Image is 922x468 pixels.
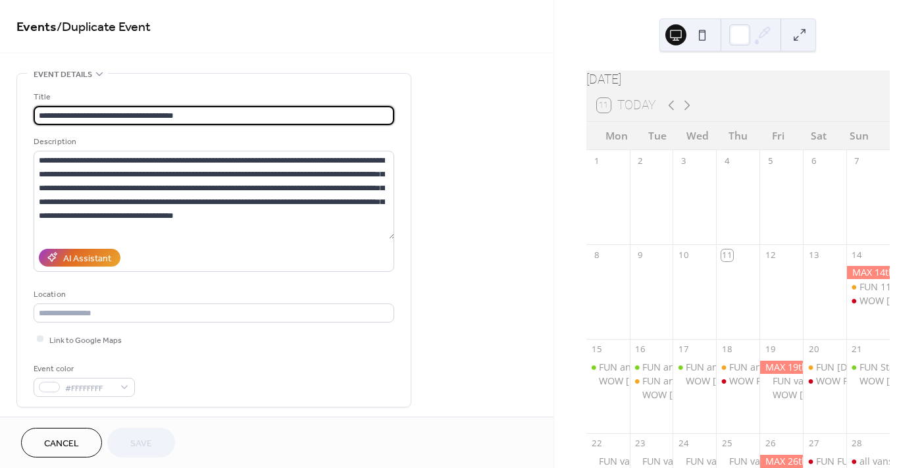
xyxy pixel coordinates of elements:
div: Wed [677,122,717,150]
span: / Duplicate Event [57,14,151,40]
div: WOW [DATE] sessions for 1.5 or 2 hours [599,375,777,388]
div: FUN various start times [DATE] [773,375,909,388]
div: FUN various start times [DATE] [642,455,779,468]
div: FUN 11:00-13:00 or 11:30-13:00 14th Sep [846,280,890,294]
div: FUN anytime [DATE] [599,361,688,374]
div: FUN anytime [DATE] [642,361,731,374]
a: Events [16,14,57,40]
div: FUN various start times [DATE] [686,455,822,468]
div: MAX 26th Sep anytime [759,455,803,468]
div: Fri [758,122,798,150]
div: 4 [721,155,733,167]
div: Title [34,90,392,104]
div: WOW 15th Sep sessions for 1.5 or 2 hours [586,375,630,388]
div: FUN FULL [DATE] [816,455,891,468]
div: AI Assistant [63,251,111,265]
div: FUN various start times 19th Sep [759,375,803,388]
div: WOW FULL 20th Sep [803,375,846,388]
div: WOW 21st Sep sessions for 1.5 or 2 hours from 11:00 and 15:30 [846,375,890,388]
div: all vans fully booked [846,455,890,468]
div: FUN anytime between 10:00-15:00 18th Sep [630,375,673,388]
button: Cancel [21,428,102,457]
div: Tue [637,122,677,150]
div: FUN anytime 17th Sep [673,361,716,374]
div: Event color [34,362,132,376]
div: 9 [634,249,646,261]
div: 16 [634,344,646,355]
div: FUN various start times 24th Sep [673,455,716,468]
div: WOW FULL [DATE] [816,375,897,388]
div: FUN various start times [DATE] [729,455,865,468]
div: 5 [764,155,776,167]
div: WOW FULLY BOOKED [716,375,759,388]
div: 15 [591,344,603,355]
div: WOW 17th Sep sessions for 1.5 or 2 hours [673,375,716,388]
div: 6 [807,155,819,167]
span: Link to Google Maps [49,333,122,347]
div: FUN anytime between 10:00-14:00 [DATE] [729,361,912,374]
div: 20 [807,344,819,355]
div: 18 [721,344,733,355]
div: Sat [798,122,838,150]
div: FUN anytime between 10:00-14:00 18th Sep [716,361,759,374]
div: WOW 19th Sep sessions for 1.5 or 2 hours [759,388,803,402]
div: 13 [807,249,819,261]
div: 3 [678,155,690,167]
div: WOW 14th Sep FULL [846,294,890,307]
div: WOW 16th Sep sessions for 1.5 or 2 hours [630,388,673,402]
div: FUN anytime 15th Sep [586,361,630,374]
div: 12 [764,249,776,261]
button: AI Assistant [39,249,120,267]
div: Sun [839,122,879,150]
div: 8 [591,249,603,261]
div: FUN various start times 23rd Sep [630,455,673,468]
div: FUN various start times 22nd Sep [586,455,630,468]
div: 25 [721,438,733,450]
div: 10 [678,249,690,261]
div: 11 [721,249,733,261]
div: FUN anytime between 10:00-15:00 [DATE] [642,375,825,388]
span: Event details [34,68,92,82]
span: Cancel [44,437,79,451]
div: FUN various start times 25th Sep [716,455,759,468]
div: 23 [634,438,646,450]
div: Description [34,135,392,149]
div: [DATE] [586,70,890,90]
div: FUN anytime 16th Sep [630,361,673,374]
span: #FFFFFFFF [65,381,114,395]
div: FUN various start times [DATE] [599,455,735,468]
div: Thu [718,122,758,150]
div: MAX 19th Sep anytime [759,361,803,374]
div: 28 [851,438,863,450]
div: 17 [678,344,690,355]
div: WOW [DATE] sessions for 1.5 or 2 hours [642,388,821,402]
div: FUN anytime [DATE] [686,361,775,374]
div: 19 [764,344,776,355]
div: 7 [851,155,863,167]
div: FUN 20th Sep 10:30-12:30 or 11:00-12:30 or 19:00-21:00 or 19:00-20:30 [803,361,846,374]
div: MAX 14th Sep 10:00-12:00 or 10:30-12:00 [846,266,890,279]
div: Location [34,288,392,301]
div: 24 [678,438,690,450]
div: 26 [764,438,776,450]
div: 27 [807,438,819,450]
div: 2 [634,155,646,167]
div: 22 [591,438,603,450]
div: WOW [DATE] sessions for 1.5 or 2 hours [686,375,864,388]
div: FUN FULL 27th Sep [803,455,846,468]
div: 14 [851,249,863,261]
div: FUN Start times from 11:00 and 15:30 for 1.5 or 2 hour sessions 21st Sep [846,361,890,374]
div: 1 [591,155,603,167]
div: Mon [597,122,637,150]
div: WOW FULLY BOOKED [729,375,824,388]
div: 21 [851,344,863,355]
